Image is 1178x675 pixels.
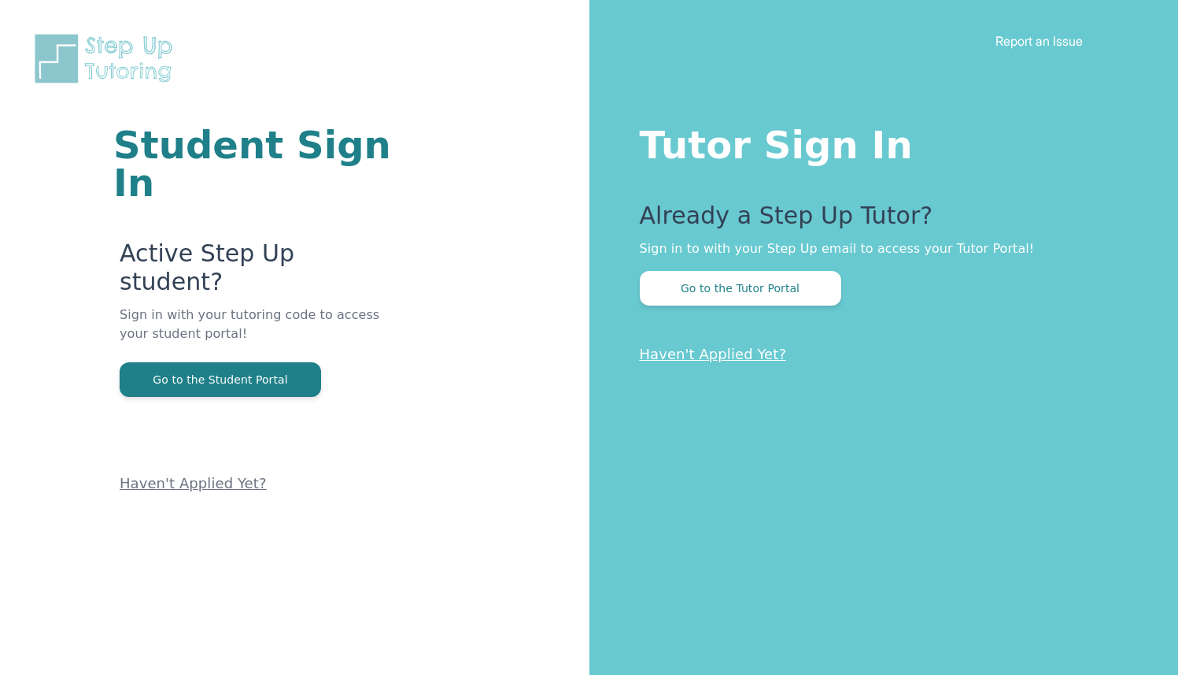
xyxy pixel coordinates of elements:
[120,239,401,306] p: Active Step Up student?
[640,346,787,362] a: Haven't Applied Yet?
[120,475,267,491] a: Haven't Applied Yet?
[640,280,841,295] a: Go to the Tutor Portal
[640,271,841,306] button: Go to the Tutor Portal
[640,120,1116,164] h1: Tutor Sign In
[120,306,401,362] p: Sign in with your tutoring code to access your student portal!
[113,126,401,202] h1: Student Sign In
[640,202,1116,239] p: Already a Step Up Tutor?
[640,239,1116,258] p: Sign in to with your Step Up email to access your Tutor Portal!
[120,372,321,387] a: Go to the Student Portal
[995,33,1083,49] a: Report an Issue
[120,362,321,397] button: Go to the Student Portal
[31,32,183,86] img: Step Up Tutoring horizontal logo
